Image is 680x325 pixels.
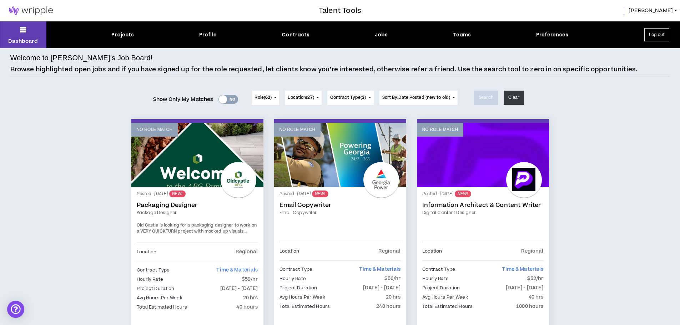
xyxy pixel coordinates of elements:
[422,247,442,255] p: Location
[327,91,374,105] button: Contract Type(3)
[137,222,257,235] span: Old Castle is looking for a packaging designer to work on a VERY QUICKTURN project with mocked up...
[282,31,309,39] div: Contracts
[137,266,170,274] p: Contract Type
[422,265,455,273] p: Contract Type
[422,209,544,216] a: Digital Content Designer
[279,303,330,310] p: Total Estimated Hours
[527,275,544,283] p: $52/hr
[422,293,468,301] p: Avg Hours Per Week
[386,293,401,301] p: 20 hrs
[330,95,366,101] span: Contract Type ( )
[504,91,524,105] button: Clear
[137,303,187,311] p: Total Estimated Hours
[8,37,38,45] p: Dashboard
[629,7,673,15] span: [PERSON_NAME]
[455,191,471,197] sup: NEW!
[422,284,460,292] p: Project Duration
[376,303,401,310] p: 240 hours
[220,285,258,293] p: [DATE] - [DATE]
[279,126,316,133] p: No Role Match
[279,209,401,216] a: Email Copywriter
[285,91,321,105] button: Location(27)
[279,202,401,209] a: Email Copywriter
[243,294,258,302] p: 20 hrs
[252,91,279,105] button: Role(62)
[422,126,458,133] p: No Role Match
[279,293,325,301] p: Avg Hours Per Week
[137,294,182,302] p: Avg Hours Per Week
[362,95,364,101] span: 3
[169,191,185,197] sup: NEW!
[137,126,173,133] p: No Role Match
[137,248,157,256] p: Location
[422,191,544,197] p: Posted - [DATE]
[111,31,134,39] div: Projects
[265,95,270,101] span: 62
[7,301,24,318] div: Open Intercom Messenger
[417,123,549,187] a: No Role Match
[10,65,638,74] p: Browse highlighted open jobs and if you have signed up for the role requested, let clients know y...
[384,275,401,283] p: $56/hr
[363,284,401,292] p: [DATE] - [DATE]
[137,275,163,283] p: Hourly Rate
[216,266,258,274] span: Time & Materials
[319,5,361,16] h3: Talent Tools
[236,303,258,311] p: 40 hours
[379,91,458,105] button: Sort By:Date Posted (new to old)
[382,95,450,101] span: Sort By: Date Posted (new to old)
[279,284,317,292] p: Project Duration
[242,275,258,283] p: $59/hr
[359,266,401,273] span: Time & Materials
[312,191,328,197] sup: NEW!
[453,31,471,39] div: Teams
[307,95,312,101] span: 27
[536,31,569,39] div: Preferences
[516,303,543,310] p: 1000 hours
[288,95,314,101] span: Location ( )
[502,266,543,273] span: Time & Materials
[137,191,258,197] p: Posted - [DATE]
[506,284,544,292] p: [DATE] - [DATE]
[137,285,175,293] p: Project Duration
[236,248,258,256] p: Regional
[137,202,258,209] a: Packaging Designer
[529,293,544,301] p: 40 hrs
[474,91,498,105] button: Search
[521,247,543,255] p: Regional
[274,123,406,187] a: No Role Match
[279,275,306,283] p: Hourly Rate
[422,202,544,209] a: Information Architect & Content Writer
[422,303,473,310] p: Total Estimated Hours
[10,52,153,63] h4: Welcome to [PERSON_NAME]’s Job Board!
[279,191,401,197] p: Posted - [DATE]
[137,209,258,216] a: Package Designer
[255,95,272,101] span: Role ( )
[131,123,263,187] a: No Role Match
[279,247,299,255] p: Location
[644,28,669,41] button: Log out
[422,275,449,283] p: Hourly Rate
[378,247,401,255] p: Regional
[199,31,217,39] div: Profile
[279,265,313,273] p: Contract Type
[153,94,213,105] span: Show Only My Matches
